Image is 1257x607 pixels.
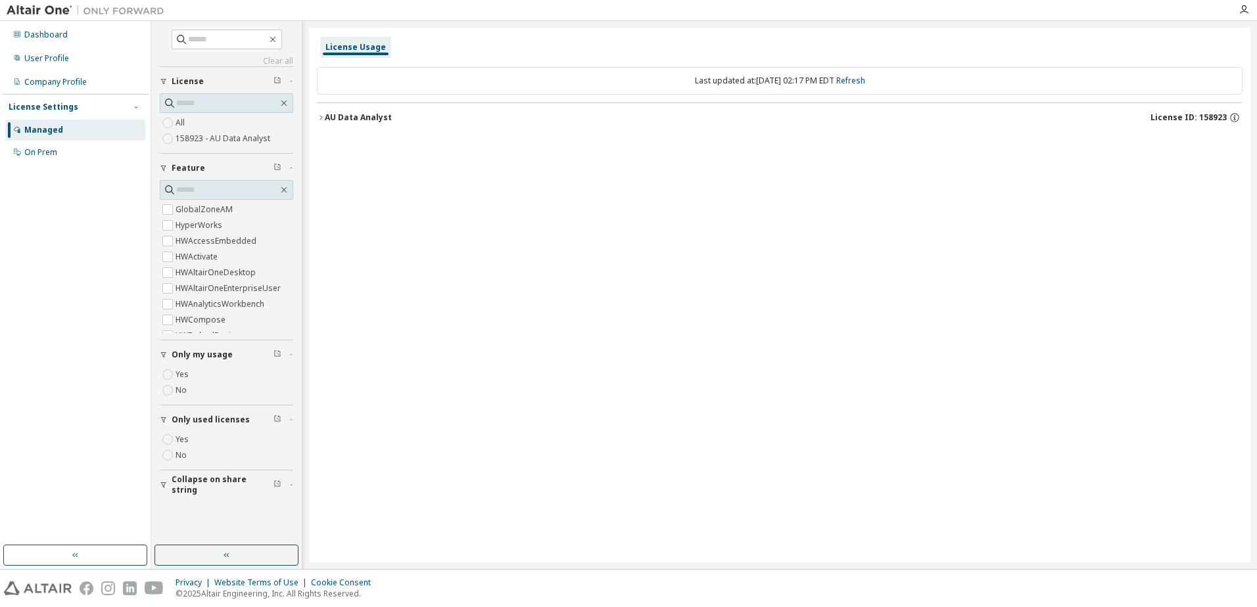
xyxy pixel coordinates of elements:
label: All [176,115,187,131]
button: Collapse on share string [160,470,293,499]
img: youtube.svg [145,581,164,595]
label: Yes [176,367,191,382]
label: HyperWorks [176,217,225,233]
p: © 2025 Altair Engineering, Inc. All Rights Reserved. [176,588,379,599]
span: Feature [172,163,205,173]
label: GlobalZoneAM [176,202,235,217]
img: Altair One [7,4,171,17]
span: Collapse on share string [172,474,273,495]
button: Only used licenses [160,405,293,434]
label: HWAltairOneEnterpriseUser [176,281,283,296]
span: Only my usage [172,349,233,360]
button: Only my usage [160,340,293,369]
div: Managed [24,125,63,135]
img: linkedin.svg [123,581,137,595]
div: Privacy [176,577,214,588]
div: AU Data Analyst [325,112,392,123]
div: License Usage [325,42,386,53]
label: No [176,382,189,398]
span: Clear filter [273,415,281,425]
div: License Settings [9,102,78,112]
span: Clear filter [273,349,281,360]
img: facebook.svg [80,581,93,595]
img: altair_logo.svg [4,581,72,595]
span: License ID: 158923 [1150,112,1227,123]
div: Website Terms of Use [214,577,311,588]
label: HWEmbedBasic [176,328,237,344]
label: HWActivate [176,249,220,265]
label: No [176,447,189,463]
label: HWCompose [176,312,228,328]
button: Feature [160,154,293,183]
label: HWAnalyticsWorkbench [176,296,267,312]
img: instagram.svg [101,581,115,595]
label: Yes [176,432,191,447]
button: AU Data AnalystLicense ID: 158923 [317,103,1243,132]
span: License [172,76,204,87]
div: On Prem [24,147,57,158]
span: Clear filter [273,76,281,87]
a: Clear all [160,56,293,66]
div: User Profile [24,53,69,64]
div: Cookie Consent [311,577,379,588]
div: Company Profile [24,77,87,87]
span: Clear filter [273,480,281,490]
a: Refresh [836,75,865,86]
label: HWAccessEmbedded [176,233,259,249]
label: 158923 - AU Data Analyst [176,131,273,146]
div: Last updated at: [DATE] 02:17 PM EDT [317,67,1243,95]
button: License [160,67,293,96]
div: Dashboard [24,30,68,40]
span: Only used licenses [172,415,250,425]
span: Clear filter [273,163,281,173]
label: HWAltairOneDesktop [176,265,258,281]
